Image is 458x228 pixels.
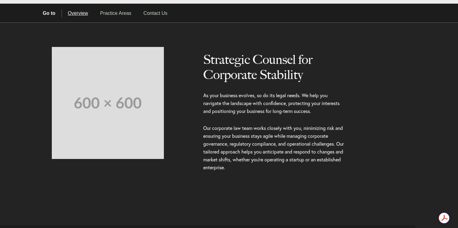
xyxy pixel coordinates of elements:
[203,52,346,91] h2: Strategic Counsel for Corporate Stability
[203,91,346,115] p: As your business evolves, so do its legal needs. We help you navigate the landscape with confiden...
[203,115,346,171] p: Our corporate law team works closely with you, minimizing risk and ensuring your business stays a...
[43,9,62,18] span: Go to
[94,9,137,18] a: 2 / 3
[138,9,174,18] a: 3 / 3
[62,9,94,18] a: 1 / 3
